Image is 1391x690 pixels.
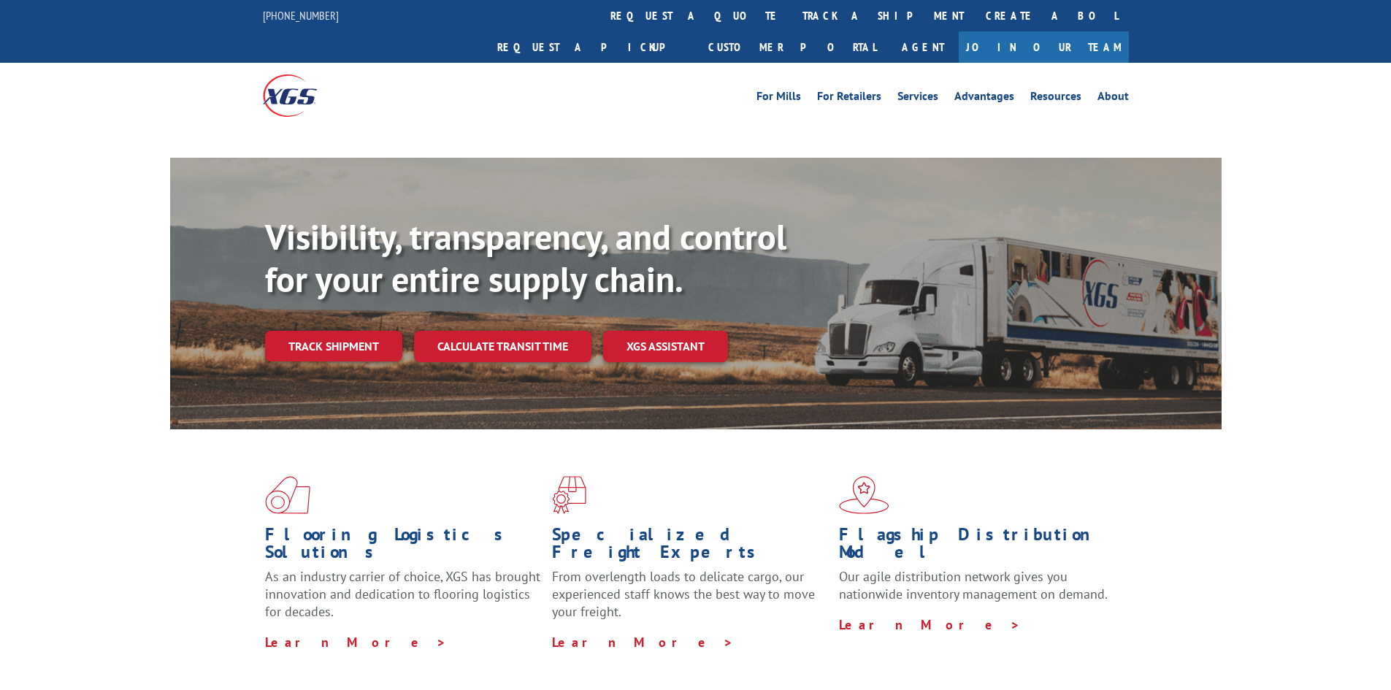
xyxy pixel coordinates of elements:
a: Request a pickup [486,31,697,63]
a: Join Our Team [959,31,1129,63]
a: Customer Portal [697,31,887,63]
a: Learn More > [552,634,734,651]
a: Resources [1030,91,1081,107]
a: For Mills [756,91,801,107]
img: xgs-icon-focused-on-flooring-red [552,476,586,514]
a: XGS ASSISTANT [603,331,728,362]
a: For Retailers [817,91,881,107]
a: Calculate transit time [414,331,591,362]
span: Our agile distribution network gives you nationwide inventory management on demand. [839,568,1108,602]
a: About [1097,91,1129,107]
p: From overlength loads to delicate cargo, our experienced staff knows the best way to move your fr... [552,568,828,633]
a: Learn More > [839,616,1021,633]
h1: Specialized Freight Experts [552,526,828,568]
a: Agent [887,31,959,63]
span: As an industry carrier of choice, XGS has brought innovation and dedication to flooring logistics... [265,568,540,620]
a: Advantages [954,91,1014,107]
img: xgs-icon-total-supply-chain-intelligence-red [265,476,310,514]
b: Visibility, transparency, and control for your entire supply chain. [265,214,786,302]
img: xgs-icon-flagship-distribution-model-red [839,476,889,514]
h1: Flooring Logistics Solutions [265,526,541,568]
a: Track shipment [265,331,402,361]
a: Learn More > [265,634,447,651]
a: Services [897,91,938,107]
h1: Flagship Distribution Model [839,526,1115,568]
a: [PHONE_NUMBER] [263,8,339,23]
